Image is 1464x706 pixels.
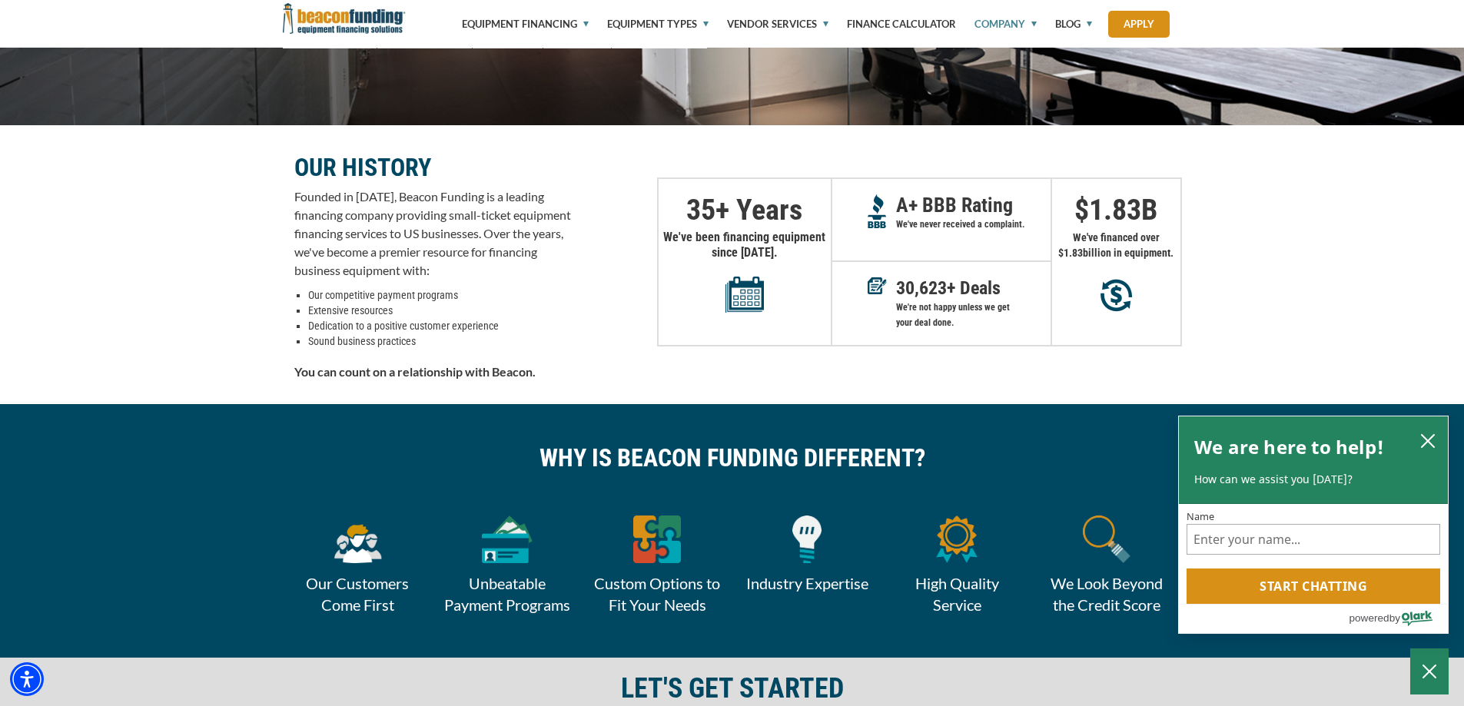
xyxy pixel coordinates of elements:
[1389,608,1400,628] span: by
[1108,11,1170,38] a: Apply
[433,572,583,615] p: Unbeatable Payment Programs
[294,364,536,379] strong: You can count on a relationship with Beacon.
[308,303,571,318] li: Extensive resources
[1187,524,1440,555] input: Name
[936,515,978,563] img: High Quality Service
[1194,472,1432,487] p: How can we assist you [DATE]?
[1032,572,1182,615] p: We Look Beyond the Credit Score
[283,572,433,615] p: Our Customers Come First
[482,515,533,563] img: Unbeatable Payment Programs
[868,194,887,228] img: A+ Reputation BBB
[515,681,949,696] p: LET'S GET STARTED
[10,662,44,696] div: Accessibility Menu
[1052,202,1180,217] p: $ B
[1052,230,1180,260] p: We've financed over $ billion in equipment.
[1187,568,1440,604] button: Start chatting
[294,158,571,177] p: OUR HISTORY
[294,450,1170,466] p: WHY IS BEACON FUNDING DIFFERENT?
[1083,515,1130,563] img: We Look Beyond the Credit Score
[332,515,383,563] img: Our Customers Come First
[659,202,831,217] p: + Years
[1064,247,1083,259] span: 1.83
[896,300,1051,330] p: We're not happy unless we get your deal done.
[725,276,764,313] img: Years in equipment financing
[896,277,947,299] span: 30,623
[283,12,406,24] a: Beacon Funding Corporation
[1416,429,1440,452] button: close chatbox
[1100,279,1132,312] img: Millions in equipment purchases
[633,515,682,563] img: Custom Options to Fit Your Needs
[896,280,1051,296] p: + Deals
[686,193,715,227] span: 35
[583,572,732,615] p: Custom Options to Fit Your Needs
[792,515,822,563] img: Industry Expertise
[882,572,1032,615] p: High Quality Service
[308,318,571,333] li: Dedication to a positive customer experience
[868,277,887,294] img: Deals in Equipment Financing
[294,187,571,280] p: Founded in [DATE], Beacon Funding is a leading financing company providing small-ticket equipment...
[659,230,831,313] p: We've been financing equipment since [DATE].
[308,287,571,303] li: Our competitive payment programs
[308,333,571,349] li: Sound business practices
[896,217,1051,232] p: We've never received a complaint.
[1187,512,1440,522] label: Name
[732,572,882,594] p: Industry Expertise
[1349,605,1448,633] a: Powered by Olark
[1349,608,1389,628] span: powered
[1089,193,1141,227] span: 1.83
[896,197,1051,213] p: A+ BBB Rating
[1178,416,1449,634] div: olark chatbox
[1410,648,1449,694] button: Close Chatbox
[1194,432,1384,462] h2: We are here to help!
[283,3,406,34] img: Beacon Funding Corporation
